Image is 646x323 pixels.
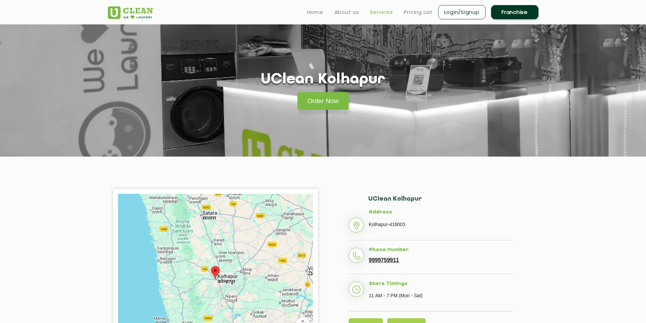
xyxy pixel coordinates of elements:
[370,8,393,16] a: Services
[369,209,513,216] h5: Address
[369,290,513,301] p: 11 AM - 7 PM (Mon - Sat)
[108,6,153,19] img: UClean Laundry and Dry Cleaning
[369,257,399,263] a: 9999759911
[369,281,513,287] h5: Store Timings
[369,219,513,229] p: Kolhapur-416003
[491,5,539,19] a: Franchise
[368,196,513,209] h2: UClean Kolhapur
[438,5,486,19] a: Login/Signup
[404,8,433,16] a: Pricing List
[297,92,349,110] a: Order Now
[261,71,385,88] h1: UClean Kolhapur
[334,8,359,16] a: About us
[369,247,513,253] h5: Phone Number
[307,8,324,16] a: Home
